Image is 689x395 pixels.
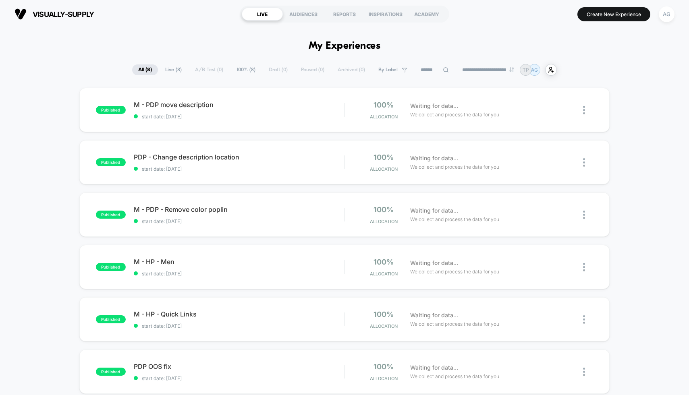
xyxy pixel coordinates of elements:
span: Waiting for data... [410,259,458,267]
span: Waiting for data... [410,363,458,372]
span: Allocation [370,219,398,224]
p: AG [531,67,538,73]
span: published [96,368,126,376]
span: start date: [DATE] [134,218,344,224]
span: Allocation [370,376,398,381]
span: 100% [374,153,394,161]
span: M - PDP move description [134,101,344,109]
div: REPORTS [324,8,365,21]
div: Current time [237,183,255,192]
div: INSPIRATIONS [365,8,406,21]
span: visually-supply [33,10,94,19]
button: AG [656,6,677,23]
span: Live ( 8 ) [159,64,188,75]
span: 100% [374,310,394,318]
span: We collect and process the data for you [410,163,499,171]
span: Waiting for data... [410,154,458,163]
span: published [96,263,126,271]
span: start date: [DATE] [134,166,344,172]
div: AG [659,6,674,22]
span: start date: [DATE] [134,375,344,381]
span: M - HP - Men [134,258,344,266]
span: Allocation [370,271,398,277]
img: close [583,368,585,376]
span: By Label [378,67,398,73]
img: close [583,158,585,167]
button: Play, NEW DEMO 2025-VEED.mp4 [166,89,185,109]
span: M - PDP - Remove color poplin [134,205,344,213]
span: start date: [DATE] [134,271,344,277]
img: close [583,211,585,219]
span: published [96,315,126,323]
span: We collect and process the data for you [410,372,499,380]
span: published [96,158,126,166]
span: Allocation [370,114,398,120]
span: 100% ( 8 ) [230,64,261,75]
span: M - HP - Quick Links [134,310,344,318]
span: 100% [374,258,394,266]
span: 100% [374,362,394,371]
h1: My Experiences [309,40,381,52]
span: All ( 8 ) [132,64,158,75]
button: Create New Experience [577,7,650,21]
span: 100% [374,205,394,214]
input: Volume [293,184,318,191]
img: end [509,67,514,72]
img: close [583,263,585,271]
div: ACADEMY [406,8,447,21]
span: Allocation [370,323,398,329]
span: PDP OOS fix [134,362,344,370]
button: Play, NEW DEMO 2025-VEED.mp4 [4,181,17,194]
span: We collect and process the data for you [410,215,499,223]
span: start date: [DATE] [134,114,344,120]
span: PDP - Change description location [134,153,344,161]
span: 100% [374,101,394,109]
button: visually-supply [12,8,96,21]
span: Waiting for data... [410,311,458,320]
span: start date: [DATE] [134,323,344,329]
span: We collect and process the data for you [410,320,499,328]
span: published [96,106,126,114]
div: Duration [256,183,278,192]
div: AUDIENCES [283,8,324,21]
span: published [96,211,126,219]
span: Waiting for data... [410,101,458,110]
img: Visually logo [15,8,27,20]
p: TP [523,67,529,73]
span: We collect and process the data for you [410,268,499,275]
span: Allocation [370,166,398,172]
span: We collect and process the data for you [410,111,499,118]
span: Waiting for data... [410,206,458,215]
div: LIVE [242,8,283,21]
img: close [583,315,585,324]
input: Seek [6,170,347,178]
img: close [583,106,585,114]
